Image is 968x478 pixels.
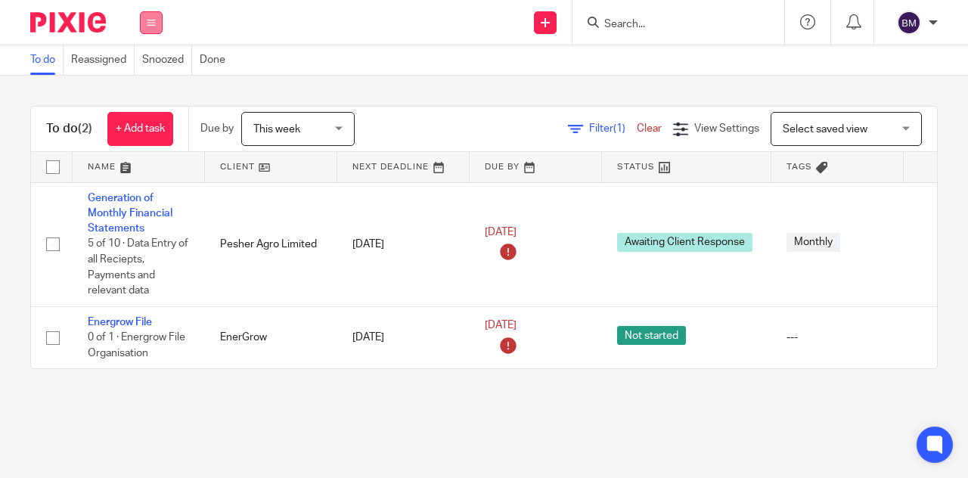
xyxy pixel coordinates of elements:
[205,306,337,368] td: EnerGrow
[107,112,173,146] a: + Add task
[603,18,739,32] input: Search
[485,320,517,331] span: [DATE]
[786,330,889,345] div: ---
[589,123,637,134] span: Filter
[617,326,686,345] span: Not started
[613,123,625,134] span: (1)
[637,123,662,134] a: Clear
[786,233,840,252] span: Monthly
[88,239,188,296] span: 5 of 10 · Data Entry of all Reciepts, Payments and relevant data
[30,12,106,33] img: Pixie
[88,193,172,234] a: Generation of Monthly Financial Statements
[205,182,337,306] td: Pesher Agro Limited
[337,182,470,306] td: [DATE]
[694,123,759,134] span: View Settings
[88,317,152,327] a: Energrow File
[30,45,64,75] a: To do
[46,121,92,137] h1: To do
[783,124,867,135] span: Select saved view
[200,45,233,75] a: Done
[200,121,234,136] p: Due by
[71,45,135,75] a: Reassigned
[337,306,470,368] td: [DATE]
[142,45,192,75] a: Snoozed
[88,332,185,358] span: 0 of 1 · Energrow File Organisation
[897,11,921,35] img: svg%3E
[78,123,92,135] span: (2)
[617,233,752,252] span: Awaiting Client Response
[485,227,517,237] span: [DATE]
[786,163,812,171] span: Tags
[253,124,300,135] span: This week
